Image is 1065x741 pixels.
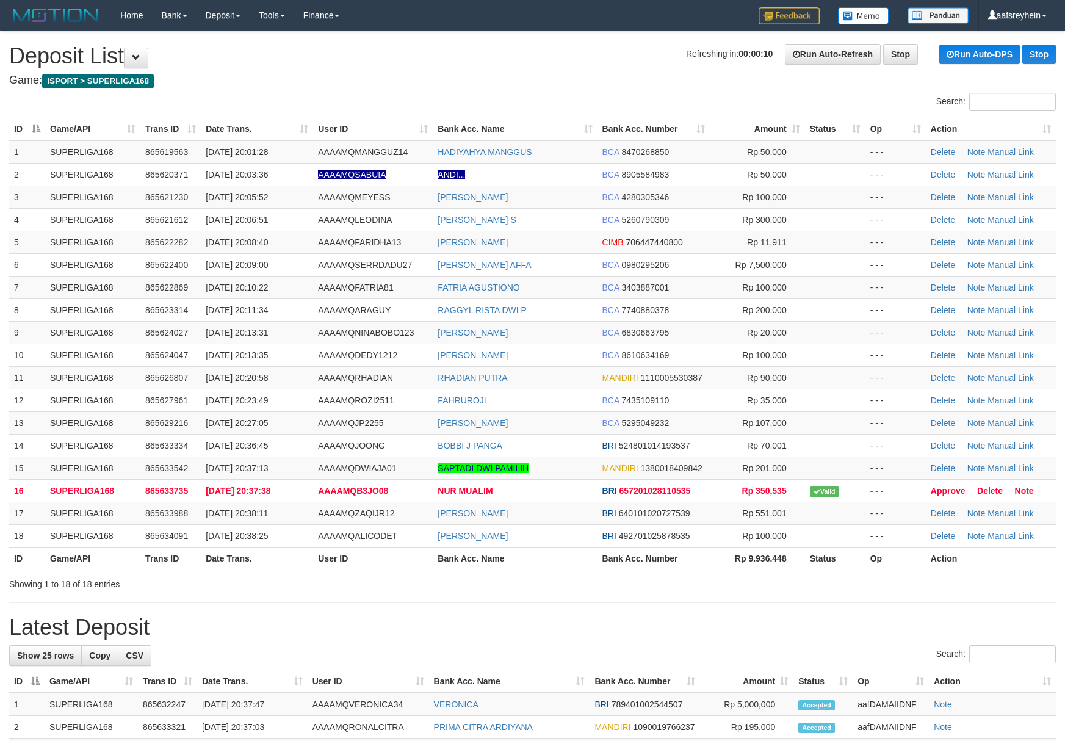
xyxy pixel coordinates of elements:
[931,508,955,518] a: Delete
[735,260,787,270] span: Rp 7,500,000
[931,328,955,338] a: Delete
[45,186,140,208] td: SUPERLIGA168
[145,147,188,157] span: 865619563
[17,651,74,660] span: Show 25 rows
[602,170,619,179] span: BCA
[865,524,926,547] td: - - -
[602,192,619,202] span: BCA
[931,215,955,225] a: Delete
[967,373,986,383] a: Note
[140,547,201,569] th: Trans ID
[9,693,45,716] td: 1
[987,283,1034,292] a: Manual Link
[602,350,619,360] span: BCA
[747,396,787,405] span: Rp 35,000
[318,328,414,338] span: AAAAMQNINABOBO123
[145,373,188,383] span: 865626807
[9,389,45,411] td: 12
[206,215,268,225] span: [DATE] 20:06:51
[597,547,710,569] th: Bank Acc. Number
[969,93,1056,111] input: Search:
[641,463,702,473] span: Copy 1380018409842 to clipboard
[967,147,986,157] a: Note
[9,74,1056,87] h4: Game:
[9,253,45,276] td: 6
[206,237,268,247] span: [DATE] 20:08:40
[967,260,986,270] a: Note
[621,328,669,338] span: Copy 6830663795 to clipboard
[865,434,926,457] td: - - -
[931,531,955,541] a: Delete
[987,305,1034,315] a: Manual Link
[145,305,188,315] span: 865623314
[621,147,669,157] span: Copy 8470268850 to clipboard
[318,147,408,157] span: AAAAMQMANGGUZ14
[747,441,787,450] span: Rp 70,001
[987,237,1034,247] a: Manual Link
[81,645,118,666] a: Copy
[438,531,508,541] a: [PERSON_NAME]
[438,418,508,428] a: [PERSON_NAME]
[318,305,391,315] span: AAAAMQARAGUY
[865,389,926,411] td: - - -
[9,524,45,547] td: 18
[602,441,616,450] span: BRI
[318,508,394,518] span: AAAAMQZAQIJR12
[145,170,188,179] span: 865620371
[206,260,268,270] span: [DATE] 20:09:00
[987,463,1034,473] a: Manual Link
[9,645,82,666] a: Show 25 rows
[967,350,986,360] a: Note
[9,186,45,208] td: 3
[742,486,787,496] span: Rp 350,535
[206,192,268,202] span: [DATE] 20:05:52
[145,396,188,405] span: 865627961
[747,237,787,247] span: Rp 11,911
[201,547,313,569] th: Date Trans.
[318,373,393,383] span: AAAAMQRHADIAN
[931,396,955,405] a: Delete
[686,49,773,59] span: Refreshing in:
[619,508,690,518] span: Copy 640101020727539 to clipboard
[9,321,45,344] td: 9
[742,418,786,428] span: Rp 107,000
[318,531,397,541] span: AAAAMQALICODET
[9,479,45,502] td: 16
[865,231,926,253] td: - - -
[145,508,188,518] span: 865633988
[45,547,140,569] th: Game/API
[45,276,140,298] td: SUPERLIGA168
[967,418,986,428] a: Note
[145,283,188,292] span: 865622869
[931,463,955,473] a: Delete
[145,441,188,450] span: 865633334
[742,508,786,518] span: Rp 551,001
[433,118,597,140] th: Bank Acc. Name: activate to sort column ascending
[9,411,45,434] td: 13
[987,260,1034,270] a: Manual Link
[42,74,154,88] span: ISPORT > SUPERLIGA168
[206,463,268,473] span: [DATE] 20:37:13
[865,298,926,321] td: - - -
[438,328,508,338] a: [PERSON_NAME]
[931,373,955,383] a: Delete
[602,305,619,315] span: BCA
[45,411,140,434] td: SUPERLIGA168
[9,547,45,569] th: ID
[742,350,786,360] span: Rp 100,000
[438,215,516,225] a: [PERSON_NAME] S
[883,44,918,65] a: Stop
[967,215,986,225] a: Note
[45,118,140,140] th: Game/API: activate to sort column ascending
[45,140,140,164] td: SUPERLIGA168
[433,547,597,569] th: Bank Acc. Name
[936,93,1056,111] label: Search:
[967,328,986,338] a: Note
[742,305,786,315] span: Rp 200,000
[853,670,929,693] th: Op: activate to sort column ascending
[602,237,624,247] span: CIMB
[438,283,519,292] a: FATRIA AGUSTIONO
[45,344,140,366] td: SUPERLIGA168
[45,298,140,321] td: SUPERLIGA168
[987,531,1034,541] a: Manual Link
